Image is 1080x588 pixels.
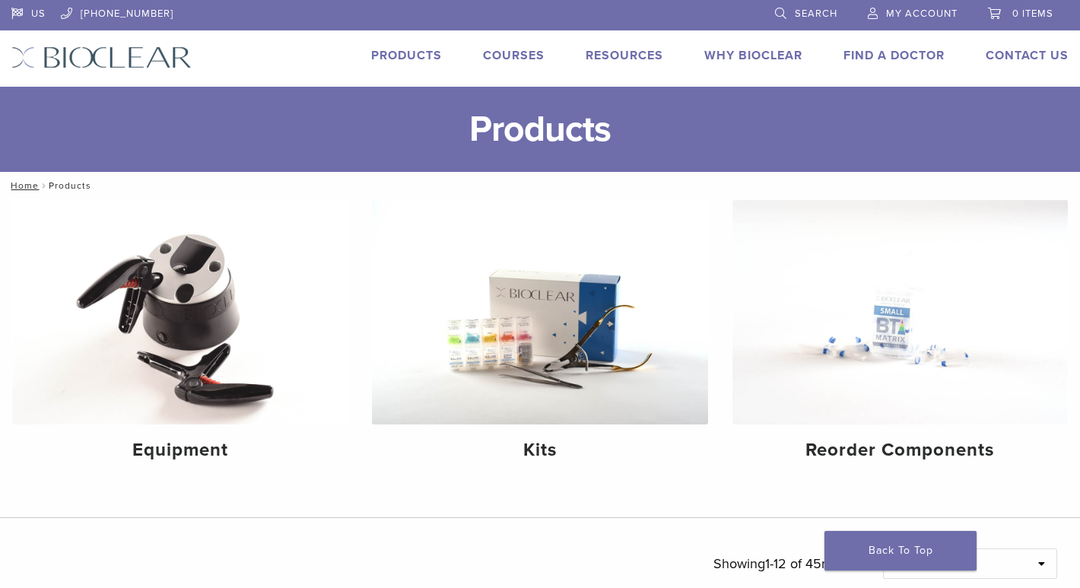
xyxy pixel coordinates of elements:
[713,548,860,580] p: Showing results
[372,200,707,424] img: Kits
[6,180,39,191] a: Home
[732,200,1068,474] a: Reorder Components
[12,200,348,474] a: Equipment
[843,48,945,63] a: Find A Doctor
[586,48,663,63] a: Resources
[39,182,49,189] span: /
[1012,8,1053,20] span: 0 items
[372,200,707,474] a: Kits
[824,531,977,571] a: Back To Top
[12,200,348,424] img: Equipment
[765,555,821,572] span: 1-12 of 45
[795,8,837,20] span: Search
[886,8,958,20] span: My Account
[11,46,192,68] img: Bioclear
[986,48,1069,63] a: Contact Us
[384,437,695,464] h4: Kits
[745,437,1056,464] h4: Reorder Components
[483,48,545,63] a: Courses
[24,437,335,464] h4: Equipment
[732,200,1068,424] img: Reorder Components
[371,48,442,63] a: Products
[704,48,802,63] a: Why Bioclear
